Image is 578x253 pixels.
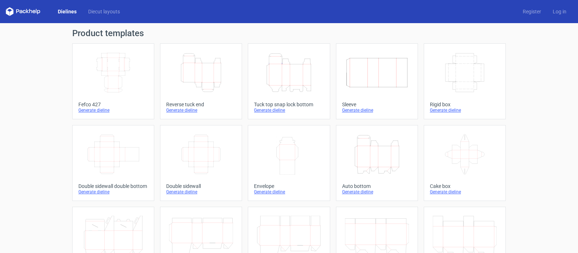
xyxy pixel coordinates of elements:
div: Double sidewall double bottom [78,183,148,189]
h1: Product templates [72,29,506,38]
div: Generate dieline [166,189,236,195]
a: Diecut layouts [82,8,126,15]
div: Generate dieline [430,107,500,113]
a: Log in [547,8,572,15]
a: Double sidewallGenerate dieline [160,125,242,201]
a: Tuck top snap lock bottomGenerate dieline [248,43,330,119]
a: Reverse tuck endGenerate dieline [160,43,242,119]
div: Generate dieline [78,189,148,195]
div: Generate dieline [166,107,236,113]
div: Cake box [430,183,500,189]
div: Generate dieline [78,107,148,113]
div: Fefco 427 [78,102,148,107]
a: Double sidewall double bottomGenerate dieline [72,125,154,201]
div: Reverse tuck end [166,102,236,107]
a: Register [517,8,547,15]
div: Rigid box [430,102,500,107]
a: Dielines [52,8,82,15]
a: Rigid boxGenerate dieline [424,43,506,119]
a: Auto bottomGenerate dieline [336,125,418,201]
div: Generate dieline [254,189,324,195]
div: Sleeve [342,102,412,107]
div: Generate dieline [342,189,412,195]
a: Cake boxGenerate dieline [424,125,506,201]
div: Generate dieline [254,107,324,113]
div: Envelope [254,183,324,189]
div: Generate dieline [430,189,500,195]
div: Generate dieline [342,107,412,113]
a: SleeveGenerate dieline [336,43,418,119]
div: Tuck top snap lock bottom [254,102,324,107]
div: Auto bottom [342,183,412,189]
div: Double sidewall [166,183,236,189]
a: EnvelopeGenerate dieline [248,125,330,201]
a: Fefco 427Generate dieline [72,43,154,119]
